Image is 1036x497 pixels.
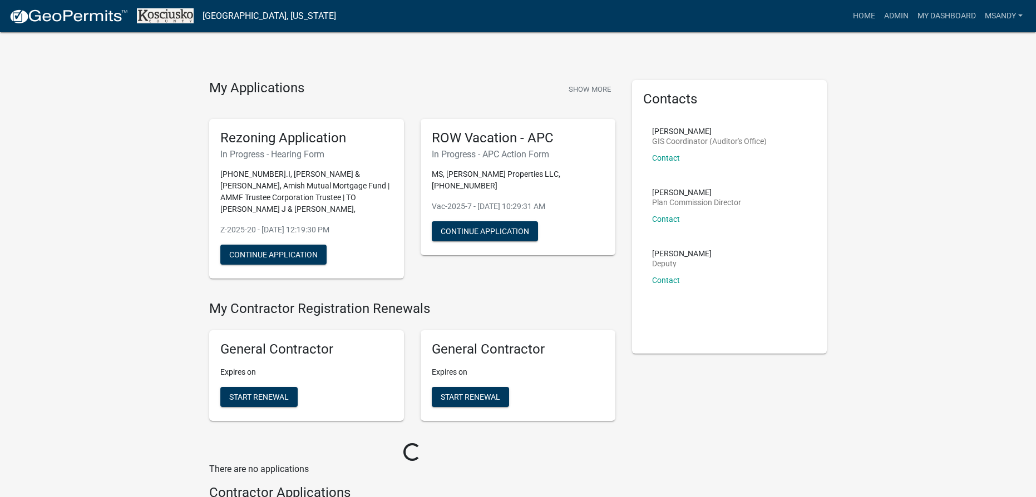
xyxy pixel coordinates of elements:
a: msandy [980,6,1027,27]
span: Start Renewal [229,392,289,401]
h6: In Progress - APC Action Form [432,149,604,160]
p: [PERSON_NAME] [652,250,712,257]
p: Expires on [220,366,393,378]
button: Continue Application [432,221,538,241]
p: [PERSON_NAME] [652,188,741,196]
a: Contact [652,276,680,285]
p: Z-2025-20 - [DATE] 12:19:30 PM [220,224,393,236]
p: There are no applications [209,463,615,476]
img: Kosciusko County, Indiana [137,8,194,23]
h5: General Contractor [220,341,393,357]
h5: General Contractor [432,341,604,357]
a: Admin [880,6,913,27]
a: Contact [652,153,680,162]
h4: My Contractor Registration Renewals [209,301,615,317]
button: Continue Application [220,245,327,265]
a: Contact [652,215,680,223]
h5: Contacts [643,91,816,107]
wm-registration-list-section: My Contractor Registration Renewals [209,301,615,430]
p: Vac-2025-7 - [DATE] 10:29:31 AM [432,201,604,212]
button: Start Renewal [220,387,298,407]
p: Deputy [652,260,712,267]
p: [PERSON_NAME] [652,127,767,135]
p: MS, [PERSON_NAME] Properties LLC, [PHONE_NUMBER] [432,168,604,192]
p: Expires on [432,366,604,378]
p: Plan Commission Director [652,198,741,206]
span: Start Renewal [441,392,500,401]
a: My Dashboard [913,6,980,27]
a: Home [848,6,880,27]
h6: In Progress - Hearing Form [220,149,393,160]
h5: ROW Vacation - APC [432,130,604,146]
button: Start Renewal [432,387,509,407]
p: GIS Coordinator (Auditor's Office) [652,137,767,145]
h4: My Applications [209,80,304,97]
p: [PHONE_NUMBER].I, [PERSON_NAME] & [PERSON_NAME], Amish Mutual Mortgage Fund | AMMF Trustee Corpor... [220,168,393,215]
button: Show More [564,80,615,98]
h5: Rezoning Application [220,130,393,146]
a: [GEOGRAPHIC_DATA], [US_STATE] [203,7,336,26]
